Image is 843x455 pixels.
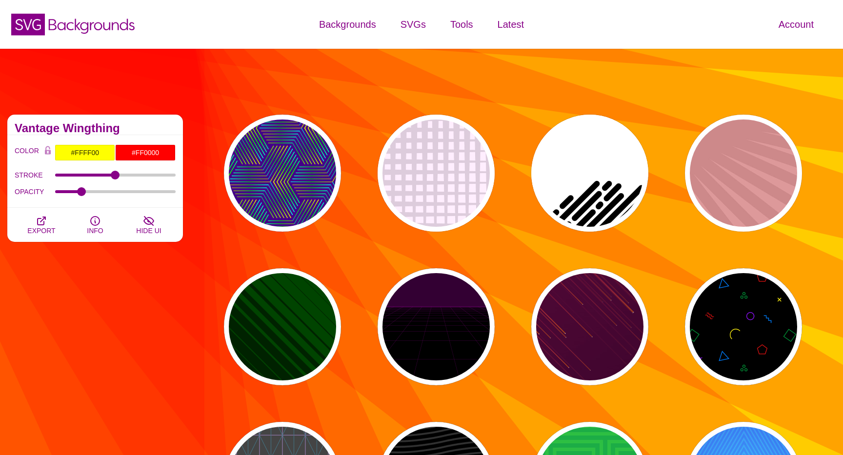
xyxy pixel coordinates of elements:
button: EXPORT [15,208,68,242]
span: INFO [87,227,103,235]
label: COLOR [15,144,40,161]
a: Backgrounds [307,10,388,39]
button: a rainbow pattern of outlined geometric shapes [685,268,802,385]
button: pink lines point to top left [685,115,802,232]
button: a flat 3d-like background animation that looks to the horizon [378,268,495,385]
h2: Vantage Wingthing [15,124,176,132]
button: moving streaks of red gradient lines over purple background [531,268,648,385]
button: a group of rounded lines at 45 degree angle [531,115,648,232]
span: EXPORT [27,227,55,235]
button: pink intersecting uneven lines [378,115,495,232]
button: alternating stripes that get larger and smaller in a ripple pattern [224,268,341,385]
label: OPACITY [15,185,55,198]
a: Tools [438,10,485,39]
button: hexagram line 3d pattern [224,115,341,232]
label: STROKE [15,169,55,181]
button: Color Lock [40,144,55,158]
a: SVGs [388,10,438,39]
a: Account [766,10,826,39]
button: INFO [68,208,122,242]
span: HIDE UI [136,227,161,235]
a: Latest [485,10,536,39]
button: HIDE UI [122,208,176,242]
